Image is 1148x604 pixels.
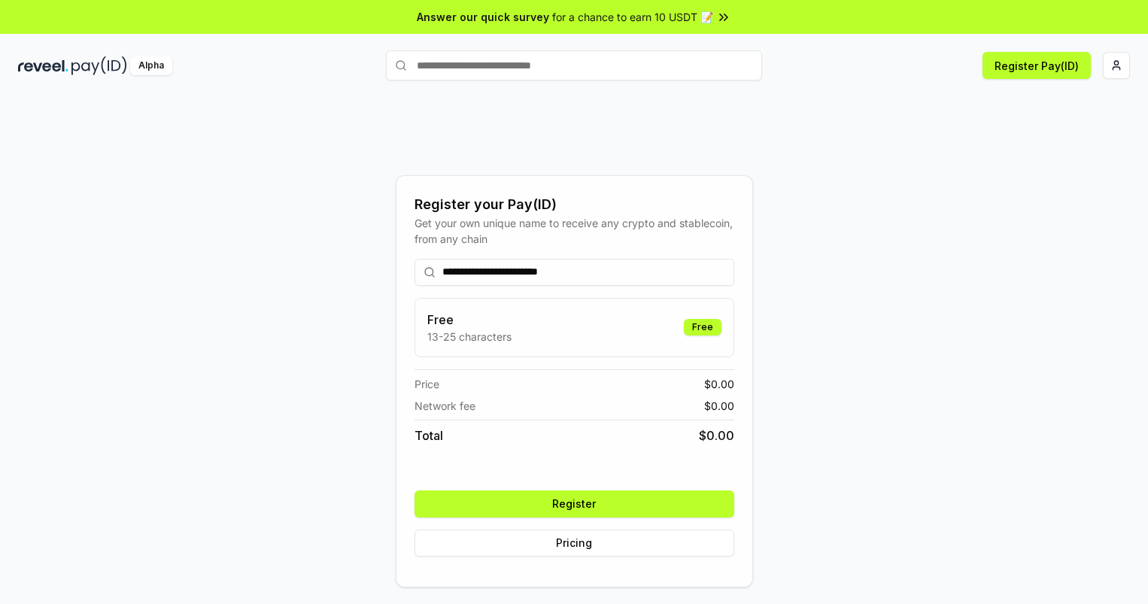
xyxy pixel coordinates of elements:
[684,319,721,335] div: Free
[130,56,172,75] div: Alpha
[415,490,734,517] button: Register
[18,56,68,75] img: reveel_dark
[427,311,512,329] h3: Free
[415,426,443,445] span: Total
[415,530,734,557] button: Pricing
[415,398,475,414] span: Network fee
[699,426,734,445] span: $ 0.00
[71,56,127,75] img: pay_id
[415,194,734,215] div: Register your Pay(ID)
[427,329,512,344] p: 13-25 characters
[417,9,549,25] span: Answer our quick survey
[704,376,734,392] span: $ 0.00
[982,52,1091,79] button: Register Pay(ID)
[704,398,734,414] span: $ 0.00
[415,376,439,392] span: Price
[415,215,734,247] div: Get your own unique name to receive any crypto and stablecoin, from any chain
[552,9,713,25] span: for a chance to earn 10 USDT 📝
